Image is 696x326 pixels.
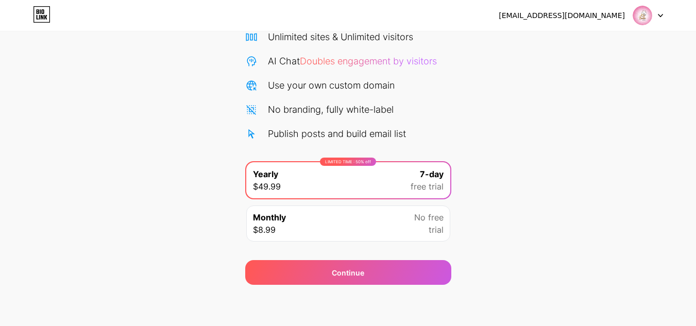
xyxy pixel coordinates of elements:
div: No branding, fully white-label [268,102,394,116]
span: trial [429,224,444,236]
div: LIMITED TIME : 50% off [320,158,376,166]
span: Doubles engagement by visitors [300,56,437,66]
span: $49.99 [253,180,281,193]
span: No free [414,211,444,224]
div: Use your own custom domain [268,78,395,92]
div: AI Chat [268,54,437,68]
span: 7-day [420,168,444,180]
span: free trial [411,180,444,193]
div: Publish posts and build email list [268,127,406,141]
span: $8.99 [253,224,276,236]
span: Yearly [253,168,278,180]
div: Unlimited sites & Unlimited visitors [268,30,413,44]
span: Monthly [253,211,286,224]
div: Continue [332,267,364,278]
div: [EMAIL_ADDRESS][DOMAIN_NAME] [499,10,625,21]
img: algobonitobycharly [633,6,652,25]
